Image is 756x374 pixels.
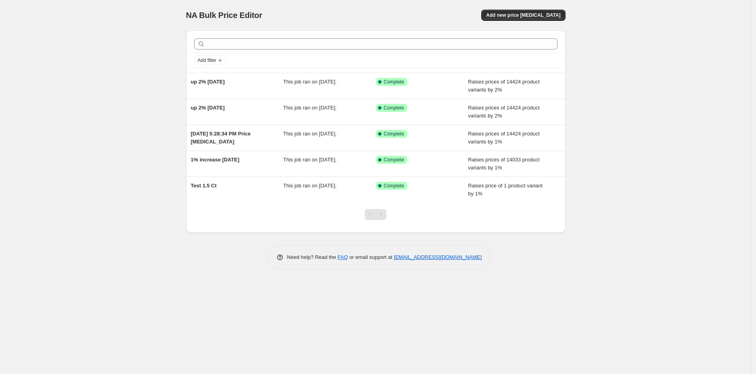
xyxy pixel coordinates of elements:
[468,157,540,171] span: Raises prices of 14033 product variants by 1%
[283,157,337,163] span: This job ran on [DATE].
[481,10,565,21] button: Add new price [MEDICAL_DATA]
[283,79,337,85] span: This job ran on [DATE].
[468,79,540,93] span: Raises prices of 14424 product variants by 2%
[468,131,540,145] span: Raises prices of 14424 product variants by 1%
[191,79,225,85] span: up 2% [DATE]
[468,105,540,119] span: Raises prices of 14424 product variants by 2%
[486,12,560,18] span: Add new price [MEDICAL_DATA]
[283,105,337,111] span: This job ran on [DATE].
[384,183,404,189] span: Complete
[198,57,216,64] span: Add filter
[384,79,404,85] span: Complete
[384,157,404,163] span: Complete
[468,183,542,197] span: Raises price of 1 product variant by 1%
[348,254,394,260] span: or email support at
[394,254,482,260] a: [EMAIL_ADDRESS][DOMAIN_NAME]
[191,157,240,163] span: 1% increase [DATE]
[194,56,226,65] button: Add filter
[186,11,262,20] span: NA Bulk Price Editor
[365,209,387,220] nav: Pagination
[287,254,338,260] span: Need help? Read the
[283,131,337,137] span: This job ran on [DATE].
[283,183,337,189] span: This job ran on [DATE].
[384,105,404,111] span: Complete
[384,131,404,137] span: Complete
[191,131,251,145] span: [DATE] 5:28:34 PM Price [MEDICAL_DATA]
[337,254,348,260] a: FAQ
[191,183,217,189] span: Test 1.5 Ct
[191,105,225,111] span: up 2% [DATE]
